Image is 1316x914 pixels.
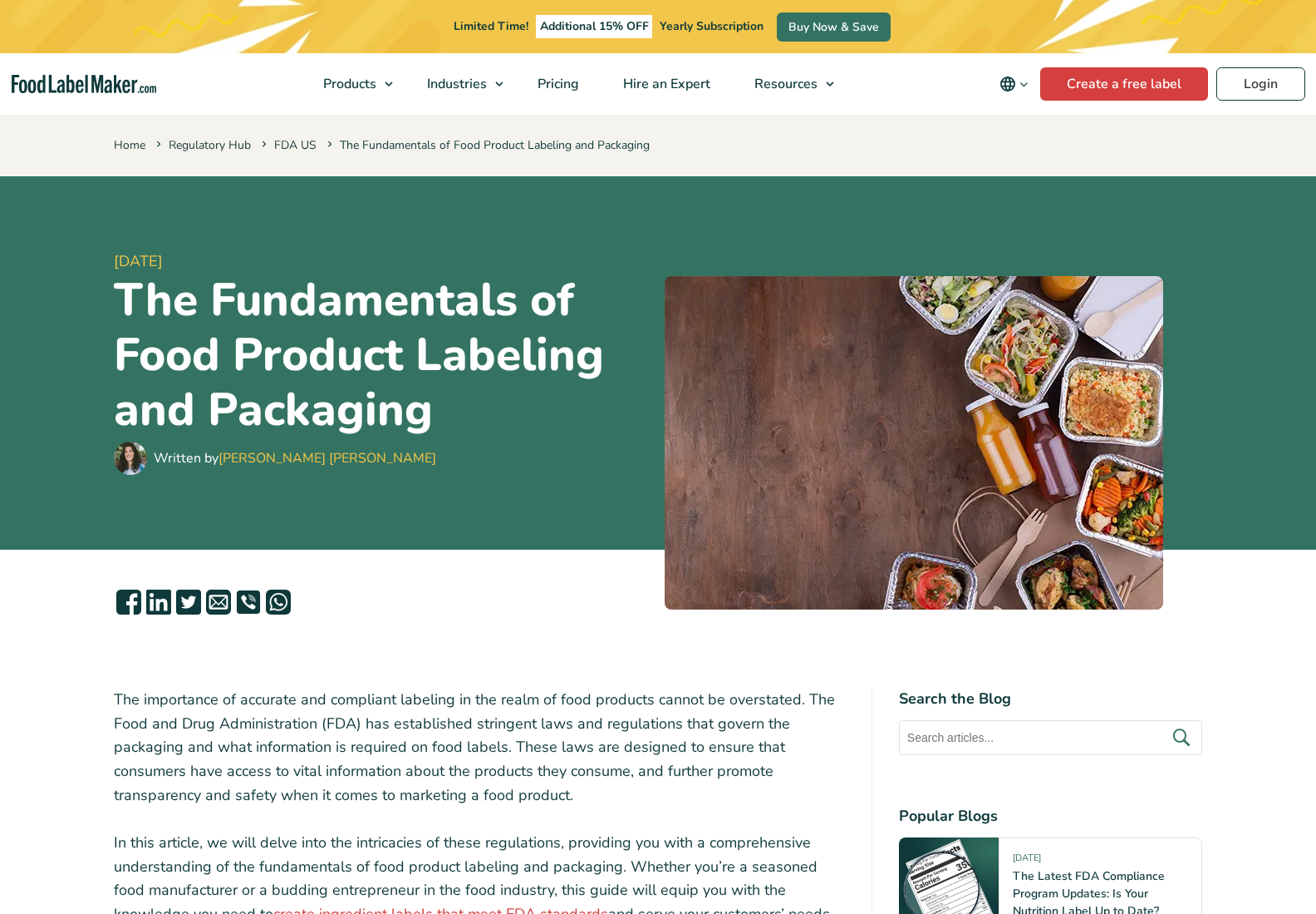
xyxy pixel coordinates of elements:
[618,75,712,93] span: Hire an Expert
[114,688,845,808] p: The importance of accurate and compliant labeling in the realm of food products cannot be oversta...
[899,720,1202,755] input: Search articles...
[1040,67,1208,101] a: Create a free label
[749,75,819,93] span: Resources
[602,53,729,115] a: Hire an Expert
[1013,852,1041,871] span: [DATE]
[114,442,147,475] img: Maria Abi Hanna - Food Label Maker
[219,449,436,467] a: [PERSON_NAME] [PERSON_NAME]
[114,273,651,437] h1: The Fundamentals of Food Product Labeling and Packaging
[454,18,528,34] span: Limited Time!
[988,67,1040,101] button: Change language
[302,53,401,115] a: Products
[422,75,489,93] span: Industries
[114,137,145,153] a: Home
[733,53,842,115] a: Resources
[1216,67,1305,101] a: Login
[169,137,251,153] a: Regulatory Hub
[516,53,597,115] a: Pricing
[114,250,651,273] span: [DATE]
[899,688,1202,710] h4: Search the Blog
[777,12,891,42] a: Buy Now & Save
[660,18,764,34] span: Yearly Subscription
[899,805,1202,828] h4: Popular Blogs
[12,75,156,94] a: Food Label Maker homepage
[533,75,581,93] span: Pricing
[324,137,650,153] span: The Fundamentals of Food Product Labeling and Packaging
[536,15,653,38] span: Additional 15% OFF
[154,448,436,468] div: Written by
[274,137,317,153] a: FDA US
[405,53,512,115] a: Industries
[318,75,378,93] span: Products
